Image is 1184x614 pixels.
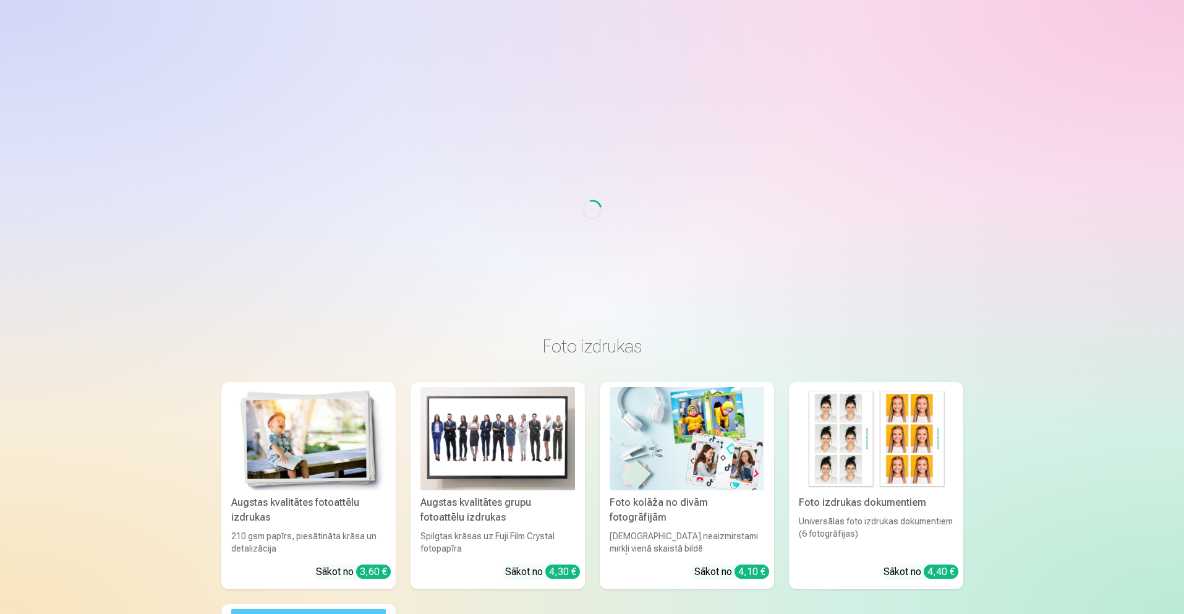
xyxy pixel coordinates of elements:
div: Sākot no [884,565,958,579]
div: Spilgtas krāsas uz Fuji Film Crystal fotopapīra [415,530,580,555]
div: Augstas kvalitātes fotoattēlu izdrukas [226,495,391,525]
div: Sākot no [505,565,580,579]
div: Foto kolāža no divām fotogrāfijām [605,495,769,525]
div: Augstas kvalitātes grupu fotoattēlu izdrukas [415,495,580,525]
div: 3,60 € [356,565,391,579]
div: Sākot no [694,565,769,579]
div: 210 gsm papīrs, piesātināta krāsa un detalizācija [226,530,391,555]
div: Universālas foto izdrukas dokumentiem (6 fotogrāfijas) [794,515,958,555]
img: Augstas kvalitātes grupu fotoattēlu izdrukas [420,387,575,490]
img: Foto izdrukas dokumentiem [799,387,953,490]
div: 4,30 € [545,565,580,579]
div: [DEMOGRAPHIC_DATA] neaizmirstami mirkļi vienā skaistā bildē [605,530,769,555]
a: Augstas kvalitātes fotoattēlu izdrukasAugstas kvalitātes fotoattēlu izdrukas210 gsm papīrs, piesā... [221,382,396,589]
img: Augstas kvalitātes fotoattēlu izdrukas [231,387,386,490]
a: Foto izdrukas dokumentiemFoto izdrukas dokumentiemUniversālas foto izdrukas dokumentiem (6 fotogr... [789,382,963,589]
div: 4,10 € [735,565,769,579]
a: Foto kolāža no divām fotogrāfijāmFoto kolāža no divām fotogrāfijām[DEMOGRAPHIC_DATA] neaizmirstam... [600,382,774,589]
img: Foto kolāža no divām fotogrāfijām [610,387,764,490]
div: 4,40 € [924,565,958,579]
a: Augstas kvalitātes grupu fotoattēlu izdrukasAugstas kvalitātes grupu fotoattēlu izdrukasSpilgtas ... [411,382,585,589]
div: Sākot no [316,565,391,579]
div: Foto izdrukas dokumentiem [794,495,958,510]
h3: Foto izdrukas [231,335,953,357]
